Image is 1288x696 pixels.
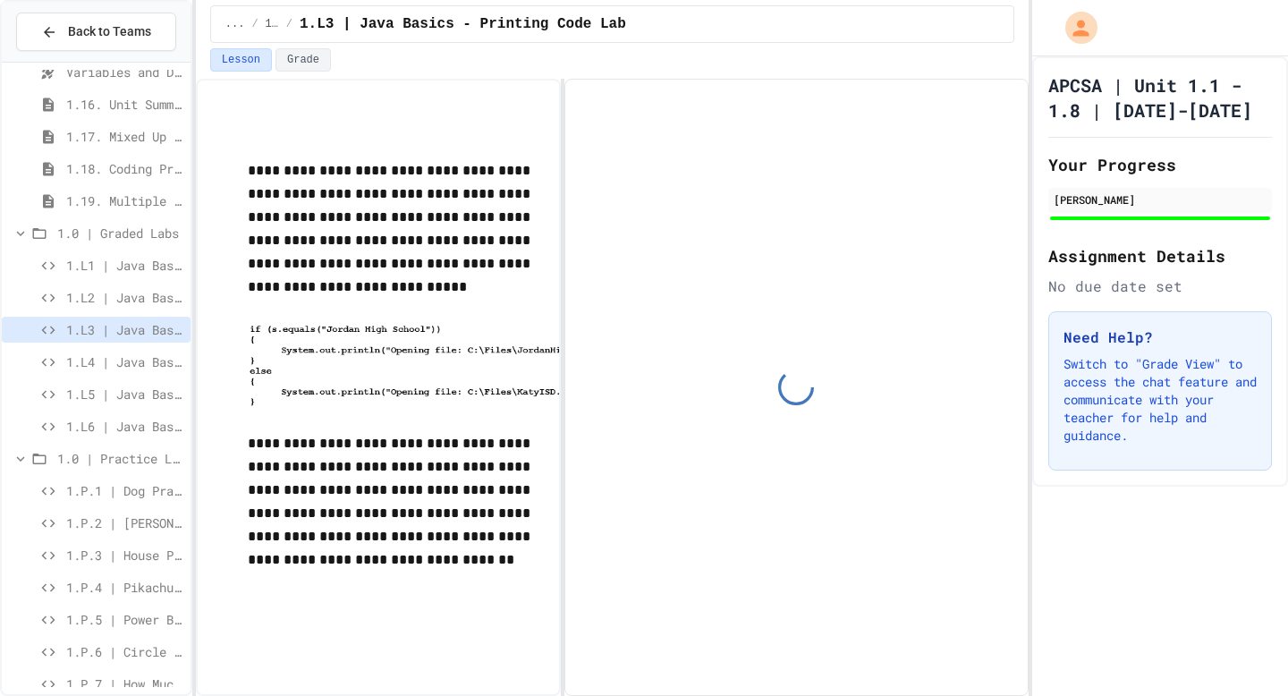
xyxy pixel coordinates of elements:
[66,578,183,597] span: 1.P.4 | Pikachu Practice Lab
[66,352,183,371] span: 1.L4 | Java Basics - Rectangle Lab
[16,13,176,51] button: Back to Teams
[1048,152,1272,177] h2: Your Progress
[66,610,183,629] span: 1.P.5 | Power Bill Practice Lab
[1048,72,1272,123] h1: APCSA | Unit 1.1 - 1.8 | [DATE]-[DATE]
[286,17,292,31] span: /
[66,127,183,146] span: 1.17. Mixed Up Code Practice 1.1-1.6
[1048,276,1272,297] div: No due date set
[66,63,183,81] span: Variables and Data Types - Quiz
[66,481,183,500] span: 1.P.1 | Dog Practice Lab
[225,17,245,31] span: ...
[66,320,183,339] span: 1.L3 | Java Basics - Printing Code Lab
[300,13,626,35] span: 1.L3 | Java Basics - Printing Code Lab
[66,191,183,210] span: 1.19. Multiple Choice Exercises for Unit 1a (1.1-1.6)
[251,17,258,31] span: /
[275,48,331,72] button: Grade
[266,17,279,31] span: 1.0 | Graded Labs
[1046,7,1102,48] div: My Account
[66,256,183,275] span: 1.L1 | Java Basics - Fish Lab
[210,48,272,72] button: Lesson
[66,95,183,114] span: 1.16. Unit Summary 1a (1.1-1.6)
[68,22,151,41] span: Back to Teams
[1063,355,1257,445] p: Switch to "Grade View" to access the chat feature and communicate with your teacher for help and ...
[66,385,183,403] span: 1.L5 | Java Basics - Mixed Number Lab
[66,675,183,693] span: 1.P.7 | How Much Time Practice Lab
[57,449,183,468] span: 1.0 | Practice Labs
[66,288,183,307] span: 1.L2 | Java Basics - Paragraphs Lab
[66,417,183,436] span: 1.L6 | Java Basics - Final Calculator Lab
[66,159,183,178] span: 1.18. Coding Practice 1a (1.1-1.6)
[1054,191,1267,208] div: [PERSON_NAME]
[66,642,183,661] span: 1.P.6 | Circle Practice Lab
[1063,327,1257,348] h3: Need Help?
[66,546,183,564] span: 1.P.3 | House Practice Lab
[1048,243,1272,268] h2: Assignment Details
[57,224,183,242] span: 1.0 | Graded Labs
[66,514,183,532] span: 1.P.2 | [PERSON_NAME] Practice Lab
